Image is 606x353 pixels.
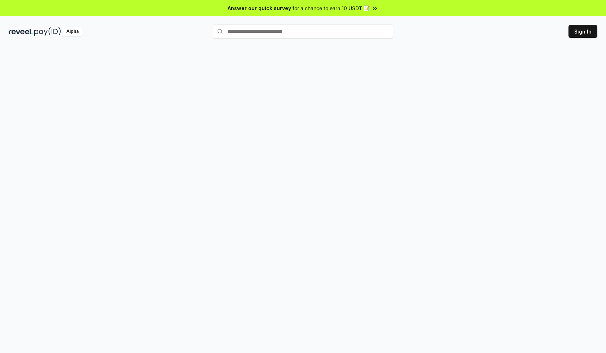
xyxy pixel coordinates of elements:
[228,4,291,12] span: Answer our quick survey
[62,27,83,36] div: Alpha
[293,4,370,12] span: for a chance to earn 10 USDT 📝
[9,27,33,36] img: reveel_dark
[568,25,597,38] button: Sign In
[34,27,61,36] img: pay_id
